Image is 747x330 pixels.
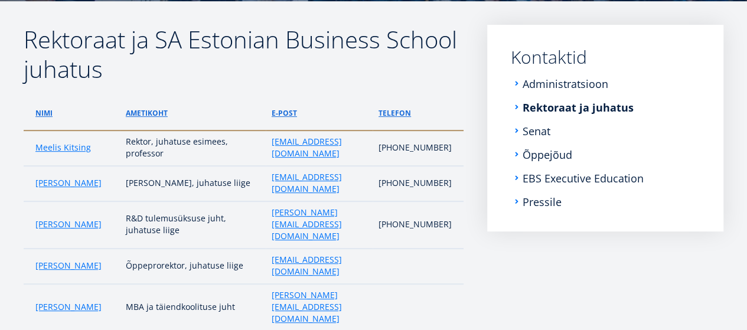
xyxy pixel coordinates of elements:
[120,166,266,201] td: [PERSON_NAME], juhatuse liige
[24,25,464,84] h2: Rektoraat ja SA Estonian Business School juhatus
[523,78,608,90] a: Administratsioon
[35,177,102,189] a: [PERSON_NAME]
[35,218,102,230] a: [PERSON_NAME]
[126,136,260,159] p: Rektor, juhatuse esimees, professor
[523,149,572,161] a: Õppejõud
[272,289,367,325] a: [PERSON_NAME][EMAIL_ADDRESS][DOMAIN_NAME]
[272,107,297,119] a: e-post
[523,125,550,137] a: Senat
[379,107,411,119] a: telefon
[120,201,266,249] td: R&D tulemusüksuse juht, juhatuse liige
[272,136,367,159] a: [EMAIL_ADDRESS][DOMAIN_NAME]
[523,172,644,184] a: EBS Executive Education
[272,171,367,195] a: [EMAIL_ADDRESS][DOMAIN_NAME]
[511,48,700,66] a: Kontaktid
[523,196,562,208] a: Pressile
[523,102,634,113] a: Rektoraat ja juhatus
[35,107,53,119] a: Nimi
[126,107,168,119] a: ametikoht
[272,207,367,242] a: [PERSON_NAME][EMAIL_ADDRESS][DOMAIN_NAME]
[35,301,102,313] a: [PERSON_NAME]
[35,142,91,153] a: Meelis Kitsing
[35,260,102,272] a: [PERSON_NAME]
[373,166,464,201] td: [PHONE_NUMBER]
[379,142,452,153] p: [PHONE_NUMBER]
[272,254,367,277] a: [EMAIL_ADDRESS][DOMAIN_NAME]
[120,249,266,284] td: Õppeprorektor, juhatuse liige
[373,201,464,249] td: [PHONE_NUMBER]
